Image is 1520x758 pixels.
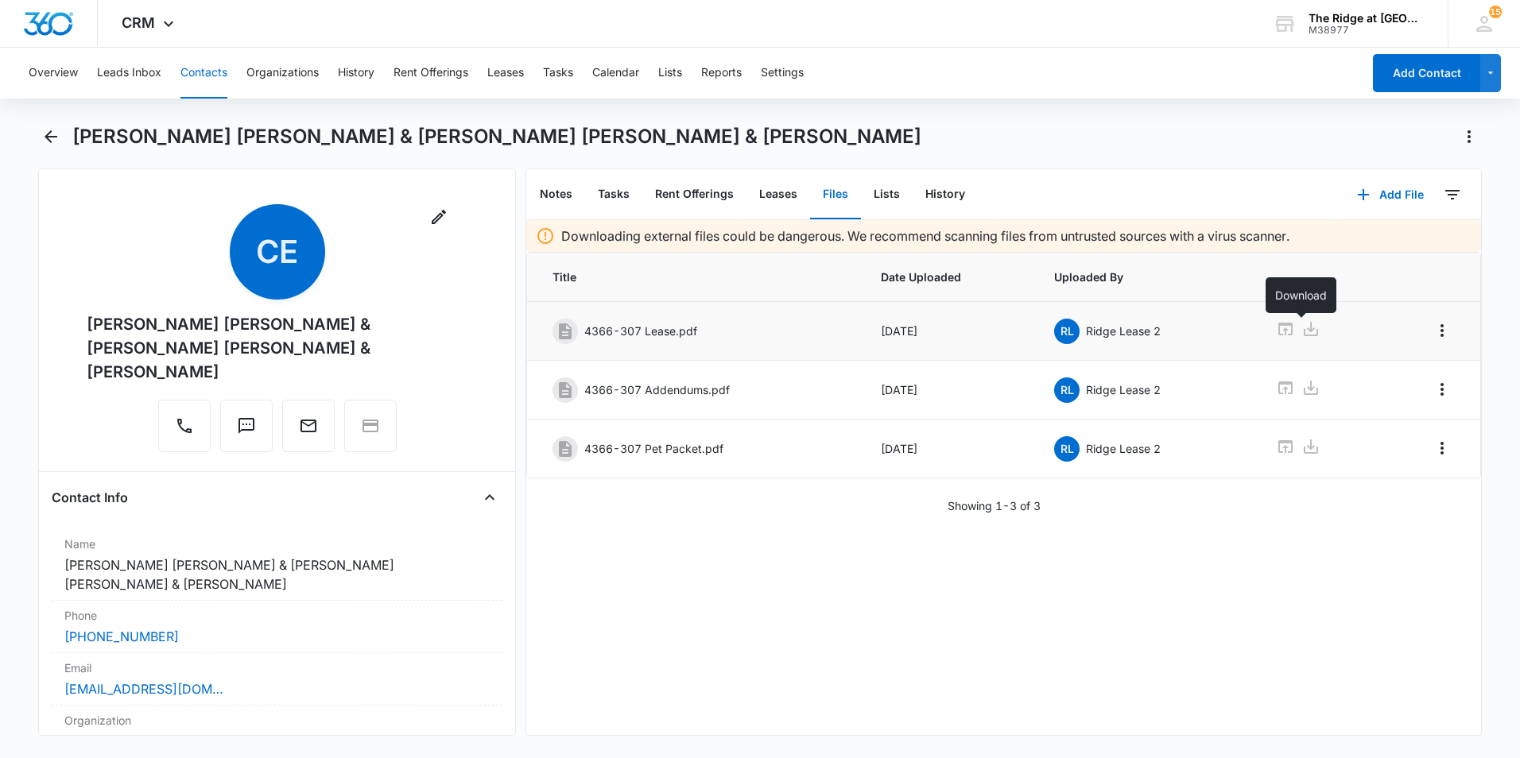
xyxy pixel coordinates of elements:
[1341,176,1440,214] button: Add File
[810,170,861,219] button: Files
[1440,182,1465,207] button: Filters
[487,48,524,99] button: Leases
[64,679,223,698] a: [EMAIL_ADDRESS][DOMAIN_NAME]
[658,48,682,99] button: Lists
[1086,323,1161,339] p: Ridge Lease 2
[477,485,502,510] button: Close
[1429,435,1455,461] button: Overflow Menu
[1489,6,1502,18] span: 15
[1373,54,1480,92] button: Add Contact
[1086,381,1161,398] p: Ridge Lease 2
[394,48,468,99] button: Rent Offerings
[64,732,490,751] dd: ---
[220,424,273,438] a: Text
[561,226,1289,246] p: Downloading external files could be dangerous. We recommend scanning files from untrusted sources...
[97,48,161,99] button: Leads Inbox
[1309,25,1425,36] div: account id
[52,653,502,706] div: Email[EMAIL_ADDRESS][DOMAIN_NAME]
[881,269,1016,285] span: Date Uploaded
[642,170,746,219] button: Rent Offerings
[1309,12,1425,25] div: account name
[122,14,155,31] span: CRM
[52,488,128,507] h4: Contact Info
[282,400,335,452] button: Email
[948,497,1041,514] p: Showing 1-3 of 3
[158,424,211,438] a: Call
[553,269,843,285] span: Title
[1054,319,1080,344] span: RL
[1429,318,1455,343] button: Overflow Menu
[29,48,78,99] button: Overview
[1054,269,1237,285] span: Uploaded By
[1054,436,1080,462] span: RL
[701,48,742,99] button: Reports
[38,124,63,149] button: Back
[592,48,639,99] button: Calendar
[861,170,913,219] button: Lists
[862,420,1035,478] td: [DATE]
[87,312,467,384] div: [PERSON_NAME] [PERSON_NAME] & [PERSON_NAME] [PERSON_NAME] & [PERSON_NAME]
[584,323,697,339] p: 4366-307 Lease.pdf
[1266,277,1336,313] div: Download
[158,400,211,452] button: Call
[72,125,921,149] h1: [PERSON_NAME] [PERSON_NAME] & [PERSON_NAME] [PERSON_NAME] & [PERSON_NAME]
[64,659,490,676] label: Email
[862,361,1035,420] td: [DATE]
[282,424,335,438] a: Email
[64,607,490,624] label: Phone
[52,529,502,601] div: Name[PERSON_NAME] [PERSON_NAME] & [PERSON_NAME] [PERSON_NAME] & [PERSON_NAME]
[230,204,325,300] span: CE
[220,400,273,452] button: Text
[543,48,573,99] button: Tasks
[746,170,810,219] button: Leases
[338,48,374,99] button: History
[64,536,490,552] label: Name
[527,170,585,219] button: Notes
[584,381,730,398] p: 4366-307 Addendums.pdf
[862,302,1035,361] td: [DATE]
[584,440,723,457] p: 4366-307 Pet Packet.pdf
[1086,440,1161,457] p: Ridge Lease 2
[1054,377,1080,403] span: RL
[52,601,502,653] div: Phone[PHONE_NUMBER]
[1489,6,1502,18] div: notifications count
[1429,377,1455,402] button: Overflow Menu
[246,48,319,99] button: Organizations
[64,712,490,729] label: Organization
[64,627,179,646] a: [PHONE_NUMBER]
[1456,124,1482,149] button: Actions
[52,706,502,757] div: Organization---
[585,170,642,219] button: Tasks
[64,555,490,594] dd: [PERSON_NAME] [PERSON_NAME] & [PERSON_NAME] [PERSON_NAME] & [PERSON_NAME]
[180,48,227,99] button: Contacts
[913,170,978,219] button: History
[761,48,804,99] button: Settings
